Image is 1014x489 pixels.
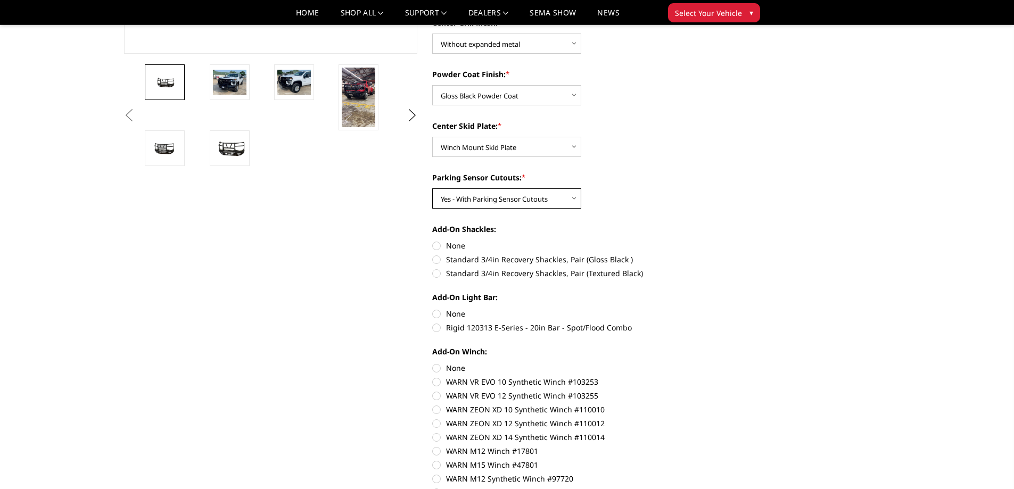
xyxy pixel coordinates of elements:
img: 2024-2025 Chevrolet 2500-3500 - T2 Series - Extreme Front Bumper (receiver or winch) [148,74,182,90]
a: Dealers [468,9,509,24]
button: Next [404,107,420,123]
img: 2024-2025 Chevrolet 2500-3500 - T2 Series - Extreme Front Bumper (receiver or winch) [148,139,182,157]
label: Add-On Shackles: [432,223,726,235]
button: Previous [121,107,137,123]
label: Add-On Light Bar: [432,292,726,303]
label: Standard 3/4in Recovery Shackles, Pair (Gloss Black ) [432,254,726,265]
img: 2024-2025 Chevrolet 2500-3500 - T2 Series - Extreme Front Bumper (receiver or winch) [277,70,311,95]
label: Add-On Winch: [432,346,726,357]
label: WARN ZEON XD 10 Synthetic Winch #110010 [432,404,726,415]
label: WARN VR EVO 12 Synthetic Winch #103255 [432,390,726,401]
label: Powder Coat Finish: [432,69,726,80]
label: WARN ZEON XD 14 Synthetic Winch #110014 [432,432,726,443]
img: 2024-2025 Chevrolet 2500-3500 - T2 Series - Extreme Front Bumper (receiver or winch) [213,70,246,95]
label: WARN VR EVO 10 Synthetic Winch #103253 [432,376,726,387]
img: 2024-2025 Chevrolet 2500-3500 - T2 Series - Extreme Front Bumper (receiver or winch) [213,139,246,158]
label: None [432,362,726,374]
a: shop all [341,9,384,24]
iframe: Chat Widget [961,438,1014,489]
label: Parking Sensor Cutouts: [432,172,726,183]
label: WARN M12 Winch #17801 [432,445,726,457]
label: None [432,240,726,251]
label: Rigid 120313 E-Series - 20in Bar - Spot/Flood Combo [432,322,726,333]
button: Select Your Vehicle [668,3,760,22]
label: Center Skid Plate: [432,120,726,131]
span: Select Your Vehicle [675,7,742,19]
a: Home [296,9,319,24]
span: ▾ [749,7,753,18]
label: WARN ZEON XD 12 Synthetic Winch #110012 [432,418,726,429]
a: Support [405,9,447,24]
a: SEMA Show [530,9,576,24]
label: Standard 3/4in Recovery Shackles, Pair (Textured Black) [432,268,726,279]
label: WARN M15 Winch #47801 [432,459,726,470]
img: 2024-2025 Chevrolet 2500-3500 - T2 Series - Extreme Front Bumper (receiver or winch) [342,68,375,127]
label: WARN M12 Synthetic Winch #97720 [432,473,726,484]
label: None [432,308,726,319]
a: News [597,9,619,24]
